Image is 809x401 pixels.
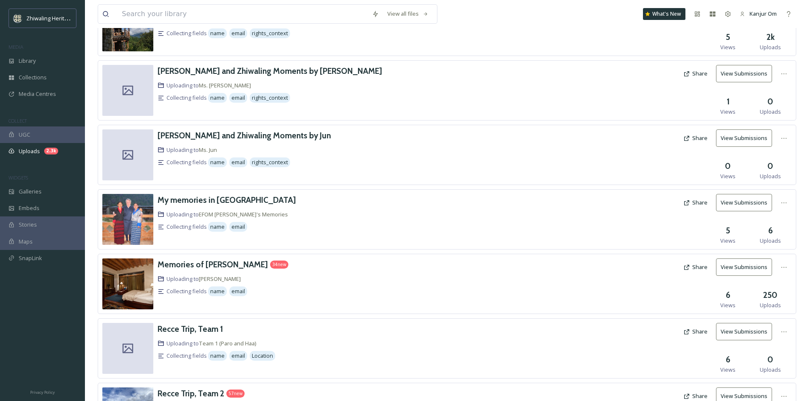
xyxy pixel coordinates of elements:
button: Share [679,65,712,82]
span: Uploads [760,366,781,374]
span: Uploading to [166,339,257,348]
button: View Submissions [716,129,772,147]
h3: 0 [767,353,773,366]
a: Recce Trip, Team 1 [158,323,223,335]
span: COLLECT [8,118,27,124]
button: Share [679,194,712,211]
div: 57 new [226,390,245,398]
a: View Submissions [716,258,776,276]
span: Uploading to [166,275,241,283]
a: [PERSON_NAME] and Zhiwaling Moments by [PERSON_NAME] [158,65,382,77]
span: MEDIA [8,44,23,50]
span: Uploads [760,108,781,116]
span: rights_context [252,29,288,37]
span: EFOM [PERSON_NAME]'s Memories [199,210,288,218]
span: Uploads [760,301,781,309]
span: Views [720,237,736,245]
h3: 0 [725,160,731,172]
a: View Submissions [716,129,776,147]
span: name [210,223,225,231]
a: Ms. [PERSON_NAME] [199,81,251,89]
button: View Submissions [716,258,772,276]
span: email [231,223,245,231]
span: Collecting fields [166,158,207,166]
a: Kanjur Om [736,6,781,22]
span: email [231,352,245,360]
span: Uploads [760,237,781,245]
h3: 250 [763,289,778,301]
button: View Submissions [716,65,772,82]
a: View all files [383,6,433,22]
div: 2.3k [44,148,58,154]
h3: [PERSON_NAME] and Zhiwaling Moments by [PERSON_NAME] [158,66,382,76]
h3: [PERSON_NAME] and Zhiwaling Moments by Jun [158,130,331,140]
span: Location [252,352,273,360]
a: Recce Trip, Team 2 [158,387,224,400]
span: email [231,94,245,102]
button: View Submissions [716,323,772,340]
h3: 0 [767,95,773,108]
a: [PERSON_NAME] [199,275,241,283]
span: name [210,352,225,360]
h3: 1 [727,95,730,108]
span: email [231,158,245,166]
h3: 6 [768,224,773,237]
span: Kanjur Om [750,10,777,17]
a: Team 1 (Paro and Haa) [199,339,257,347]
span: Uploading to [166,81,251,90]
span: Collecting fields [166,94,207,102]
h3: Memories of [PERSON_NAME] [158,259,268,269]
span: Zhiwaling Heritage [26,14,73,22]
a: View Submissions [716,323,776,340]
span: WIDGETS [8,174,28,181]
span: Collections [19,73,47,81]
span: Views [720,172,736,180]
span: Galleries [19,188,42,196]
span: rights_context [252,94,288,102]
span: SnapLink [19,254,42,262]
a: Memories of [PERSON_NAME] [158,258,268,271]
a: Ms. Jun [199,146,217,154]
span: Stories [19,221,37,229]
span: Uploads [760,172,781,180]
span: Library [19,57,36,65]
span: Embeds [19,204,39,212]
span: Uploading to [166,146,217,154]
h3: 0 [767,160,773,172]
img: f176dd52-4245-4ee4-b4a2-a8b0233c5c59.jpg [102,258,153,309]
input: Search your library [118,5,368,23]
h3: 5 [726,224,730,237]
a: My memories in [GEOGRAPHIC_DATA] [158,194,296,206]
h3: Recce Trip, Team 2 [158,388,224,398]
h3: 6 [726,353,730,366]
span: email [231,29,245,37]
h3: 6 [726,289,730,301]
button: Share [679,259,712,275]
span: Uploads [19,147,40,155]
div: 34 new [270,261,288,269]
a: [PERSON_NAME] and Zhiwaling Moments by Jun [158,129,331,142]
span: Uploads [760,43,781,51]
span: Views [720,301,736,309]
h3: 5 [726,31,730,43]
span: email [231,287,245,295]
a: What's New [643,8,685,20]
a: View Submissions [716,194,776,211]
img: Screenshot%202025-04-29%20at%2011.05.50.png [14,14,22,22]
h3: Recce Trip, Team 1 [158,324,223,334]
span: Collecting fields [166,29,207,37]
span: UGC [19,131,30,139]
span: Collecting fields [166,223,207,231]
a: Privacy Policy [30,387,55,397]
a: View Submissions [716,65,776,82]
span: Collecting fields [166,352,207,360]
span: name [210,94,225,102]
span: name [210,29,225,37]
button: Share [679,130,712,146]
